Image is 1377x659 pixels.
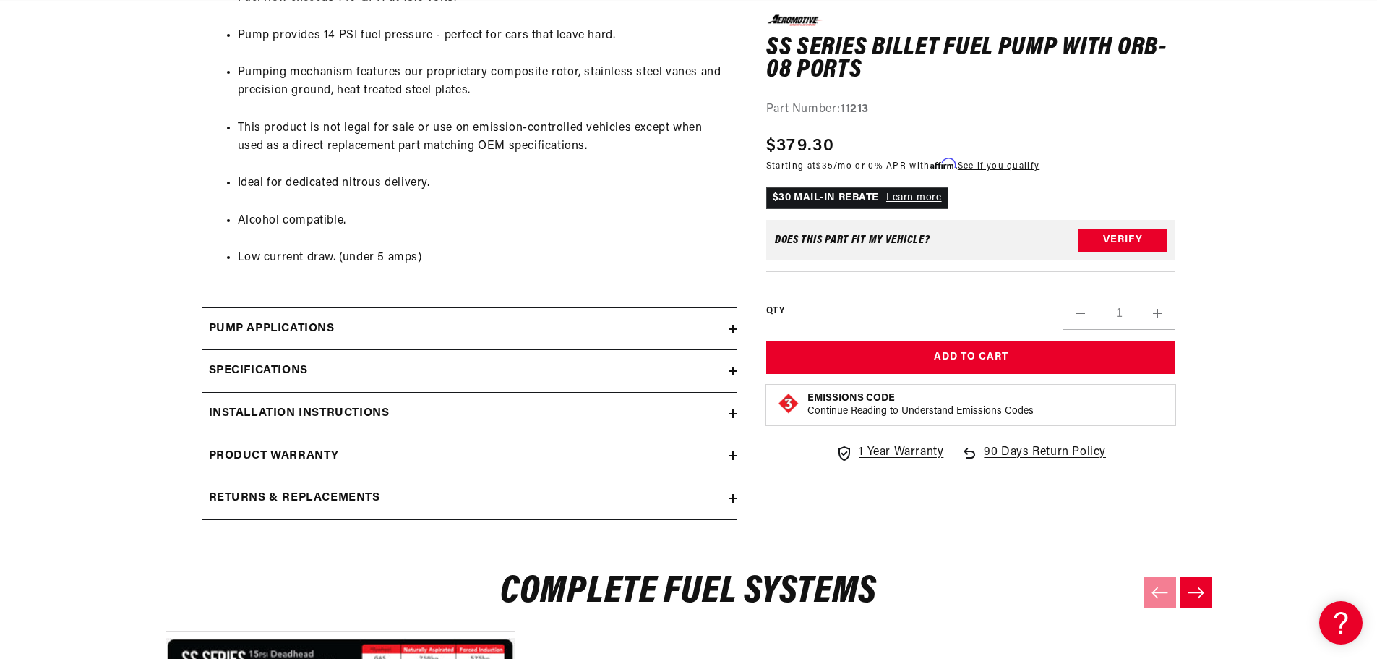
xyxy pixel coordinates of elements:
summary: Installation Instructions [202,393,737,435]
li: This product is not legal for sale or use on emission-controlled vehicles except when used as a d... [238,119,730,156]
button: Add to Cart [766,341,1176,374]
strong: Emissions Code [807,392,895,403]
span: $379.30 [766,133,834,159]
a: Learn more [886,192,942,203]
h1: SS Series Billet Fuel Pump with ORB-08 Ports [766,36,1176,82]
li: Ideal for dedicated nitrous delivery. [238,174,730,193]
button: Next slide [1180,577,1212,608]
span: 90 Days Return Policy [984,443,1106,476]
h2: Pump Applications [209,320,335,339]
span: 1 Year Warranty [859,443,943,462]
summary: Returns & replacements [202,477,737,519]
summary: Specifications [202,350,737,392]
span: Affirm [930,158,956,169]
h2: Installation Instructions [209,404,390,423]
li: Alcohol compatible. [238,212,730,231]
button: Emissions CodeContinue Reading to Understand Emissions Codes [807,391,1034,417]
button: Verify [1078,229,1167,252]
label: QTY [766,305,784,317]
div: Does This part fit My vehicle? [775,234,930,246]
p: Starting at /mo or 0% APR with . [766,159,1039,173]
div: Part Number: [766,100,1176,119]
button: Previous slide [1144,577,1176,608]
a: See if you qualify - Learn more about Affirm Financing (opens in modal) [958,162,1039,171]
h2: Complete Fuel Systems [166,575,1212,609]
summary: Product warranty [202,435,737,477]
summary: Pump Applications [202,308,737,350]
li: Pumping mechanism features our proprietary composite rotor, stainless steel vanes and precision g... [238,64,730,101]
a: 90 Days Return Policy [961,443,1106,476]
img: Emissions code [777,391,800,414]
a: 1 Year Warranty [836,443,943,462]
strong: 11213 [841,103,869,114]
span: $35 [816,162,833,171]
h2: Returns & replacements [209,489,380,508]
li: Pump provides 14 PSI fuel pressure - perfect for cars that leave hard. [238,27,730,46]
li: Low current draw. (under 5 amps) [238,249,730,268]
h2: Specifications [209,362,308,380]
p: $30 MAIL-IN REBATE [766,187,948,209]
h2: Product warranty [209,447,340,466]
p: Continue Reading to Understand Emissions Codes [807,404,1034,417]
